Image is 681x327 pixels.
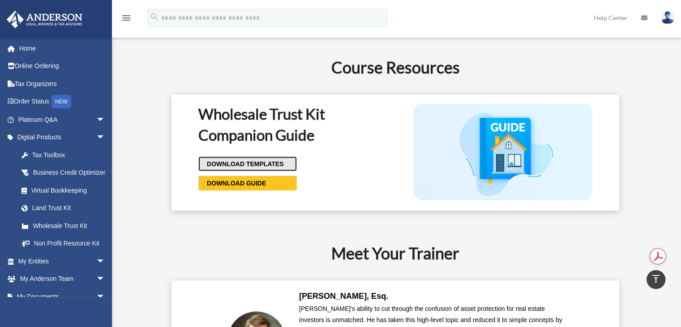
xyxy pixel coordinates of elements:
[121,16,132,23] a: menu
[13,217,114,235] a: Wholesale Trust Kit
[31,202,107,214] div: Land Trust Kit
[204,159,284,168] span: DOWNLOAD TEMPLATES
[6,111,119,129] a: Platinum Q&Aarrow_drop_down
[31,220,103,232] div: Wholesale Trust Kit
[96,252,114,271] span: arrow_drop_down
[299,292,388,301] b: [PERSON_NAME], Esq.
[6,129,119,146] a: Digital Productsarrow_drop_down
[6,252,119,270] a: My Entitiesarrow_drop_down
[150,12,159,22] i: search
[6,39,119,57] a: Home
[13,199,119,217] a: Land Trust Kit
[31,185,107,196] div: Virtual Bookkeeping
[31,167,107,178] div: Business Credit Optimizer
[13,146,119,164] a: Tax Toolbox
[661,11,674,24] img: User Pic
[204,179,266,188] span: DOWNLOAD GUIDE
[96,111,114,129] span: arrow_drop_down
[51,95,71,108] div: NEW
[13,181,119,199] a: Virtual Bookkeeping
[96,129,114,147] span: arrow_drop_down
[198,103,377,145] h1: Wholesale Trust Kit Companion Guide
[126,56,664,78] h2: Course Resources
[31,238,107,249] div: Non Profit Resource Kit
[647,270,665,289] a: vertical_align_top
[4,11,85,28] img: Anderson Advisors Platinum Portal
[6,270,119,288] a: My Anderson Teamarrow_drop_down
[13,235,119,253] a: Non Profit Resource Kit
[6,93,119,111] a: Order StatusNEW
[31,150,107,161] div: Tax Toolbox
[6,75,119,93] a: Tax Organizers
[198,176,297,190] a: DOWNLOAD GUIDE
[6,288,119,305] a: My Documentsarrow_drop_down
[6,57,119,75] a: Online Ordering
[121,13,132,23] i: menu
[198,156,297,171] a: DOWNLOAD TEMPLATES
[96,288,114,306] span: arrow_drop_down
[126,242,664,264] h2: Meet Your Trainer
[96,270,114,288] span: arrow_drop_down
[651,274,661,284] i: vertical_align_top
[13,164,119,182] a: Business Credit Optimizer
